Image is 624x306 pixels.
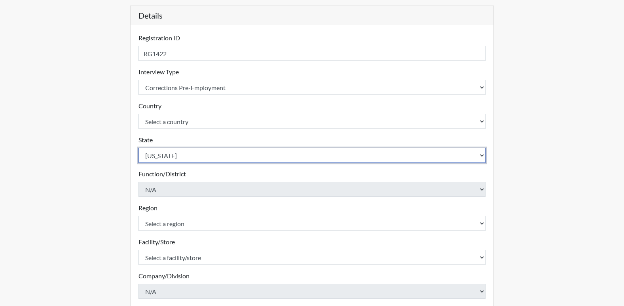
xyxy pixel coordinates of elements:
[138,237,175,247] label: Facility/Store
[138,203,157,213] label: Region
[138,101,161,111] label: Country
[138,33,180,43] label: Registration ID
[138,67,179,77] label: Interview Type
[138,46,486,61] input: Insert a Registration ID, which needs to be a unique alphanumeric value for each interviewee
[138,135,153,145] label: State
[131,6,494,25] h5: Details
[138,169,186,179] label: Function/District
[138,271,190,281] label: Company/Division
